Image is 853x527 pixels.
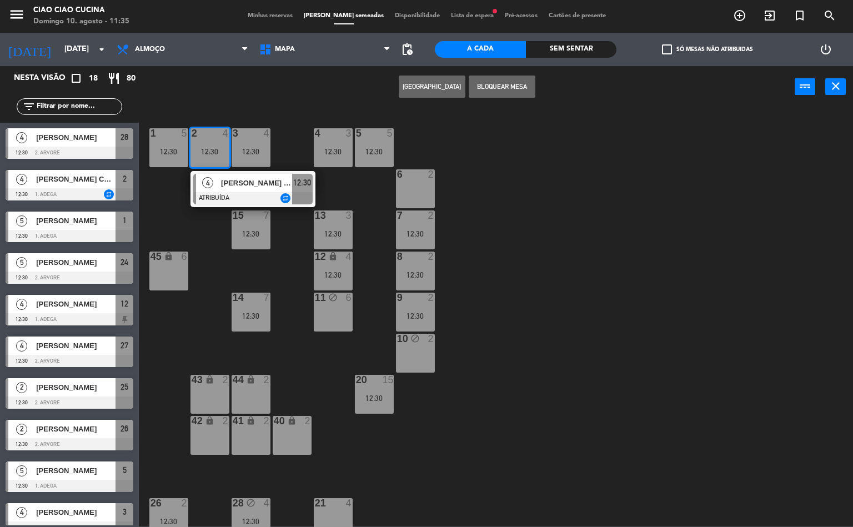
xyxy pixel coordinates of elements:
[223,128,229,138] div: 4
[33,16,129,27] div: Domingo 10. agosto - 11:35
[662,44,753,54] label: Só mesas não atribuidas
[428,210,435,220] div: 2
[328,252,338,261] i: lock
[36,423,116,435] span: [PERSON_NAME]
[264,498,270,508] div: 4
[400,43,414,56] span: pending_actions
[202,177,213,188] span: 4
[149,518,188,525] div: 12:30
[8,6,25,23] i: menu
[287,416,297,425] i: lock
[33,5,129,16] div: Ciao Ciao Cucina
[264,293,270,303] div: 7
[763,9,776,22] i: exit_to_app
[121,297,128,310] span: 12
[396,271,435,279] div: 12:30
[36,340,116,352] span: [PERSON_NAME]
[314,271,353,279] div: 12:30
[123,464,127,477] span: 5
[16,215,27,227] span: 5
[205,416,214,425] i: lock
[36,298,116,310] span: [PERSON_NAME]
[36,101,122,113] input: Filtrar por nome...
[825,78,846,95] button: close
[121,422,128,435] span: 26
[246,375,255,384] i: lock
[298,13,389,19] span: [PERSON_NAME] semeadas
[396,230,435,238] div: 12:30
[127,72,136,85] span: 80
[121,380,128,394] span: 25
[346,128,353,138] div: 3
[36,465,116,476] span: [PERSON_NAME]
[6,72,80,85] div: Nesta visão
[264,210,270,220] div: 7
[355,148,394,155] div: 12:30
[396,312,435,320] div: 12:30
[121,339,128,352] span: 27
[795,78,815,95] button: power_input
[16,465,27,476] span: 5
[89,72,98,85] span: 18
[16,299,27,310] span: 4
[182,128,188,138] div: 5
[8,6,25,27] button: menu
[69,72,83,85] i: crop_square
[36,132,116,143] span: [PERSON_NAME]
[428,169,435,179] div: 2
[264,375,270,385] div: 2
[491,8,498,14] span: fiber_manual_record
[428,334,435,344] div: 2
[135,46,165,53] span: Almoço
[346,252,353,262] div: 4
[182,498,188,508] div: 2
[150,252,151,262] div: 45
[328,293,338,302] i: block
[526,41,617,58] div: Sem sentar
[799,79,812,93] i: power_input
[445,13,499,19] span: Lista de espera
[190,148,229,155] div: 12:30
[232,518,270,525] div: 12:30
[16,174,27,185] span: 4
[223,375,229,385] div: 2
[662,44,672,54] span: check_box_outline_blank
[232,148,270,155] div: 12:30
[36,506,116,518] span: [PERSON_NAME]
[829,79,842,93] i: close
[293,176,311,189] span: 12:30
[16,507,27,518] span: 4
[246,498,255,508] i: block
[36,257,116,268] span: [PERSON_NAME]
[150,128,151,138] div: 1
[22,100,36,113] i: filter_list
[121,255,128,269] span: 24
[823,9,836,22] i: search
[16,340,27,352] span: 4
[149,148,188,155] div: 12:30
[16,424,27,435] span: 2
[346,293,353,303] div: 6
[242,13,298,19] span: Minhas reservas
[36,215,116,227] span: [PERSON_NAME]
[819,43,832,56] i: power_settings_new
[314,230,353,238] div: 12:30
[150,498,151,508] div: 26
[346,498,353,508] div: 4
